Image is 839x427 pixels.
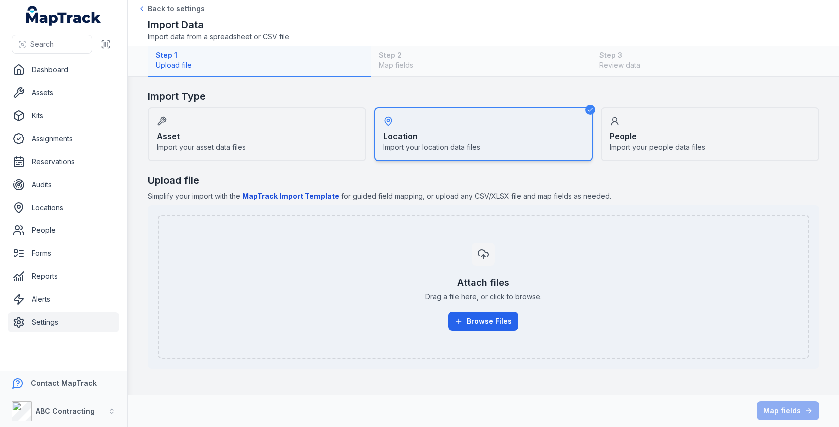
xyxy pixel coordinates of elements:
strong: Step 1 [156,50,363,60]
a: Reservations [8,152,119,172]
a: Audits [8,175,119,195]
strong: Location [383,130,418,142]
a: MapTrack [26,6,101,26]
a: Locations [8,198,119,217]
span: Upload file [156,60,363,70]
span: Import data from a spreadsheet or CSV file [148,32,289,42]
a: Forms [8,243,119,263]
span: Drag a file here, or click to browse. [425,292,542,302]
h3: Attach files [457,276,509,290]
b: MapTrack Import Template [242,192,339,200]
h2: Upload file [148,173,819,187]
h2: Import Type [148,89,819,103]
a: Settings [8,312,119,332]
span: Import your people data files [610,142,705,152]
a: Assignments [8,129,119,149]
button: Search [12,35,92,54]
span: Import your location data files [383,142,480,152]
a: Alerts [8,289,119,309]
span: Import your asset data files [157,142,246,152]
span: Search [30,39,54,49]
strong: ABC Contracting [36,407,95,415]
strong: Contact MapTrack [31,379,97,387]
h2: Import Data [148,18,289,32]
button: Browse Files [448,312,518,331]
a: Assets [8,83,119,103]
span: Back to settings [148,4,205,14]
span: Simplify your import with the for guided field mapping, or upload any CSV/XLSX file and map field... [148,191,819,201]
a: People [8,220,119,240]
a: Back to settings [138,4,205,14]
button: Step 1Upload file [148,46,371,77]
a: Kits [8,106,119,126]
a: Dashboard [8,60,119,80]
a: Reports [8,266,119,286]
strong: Asset [157,130,180,142]
strong: People [610,130,637,142]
